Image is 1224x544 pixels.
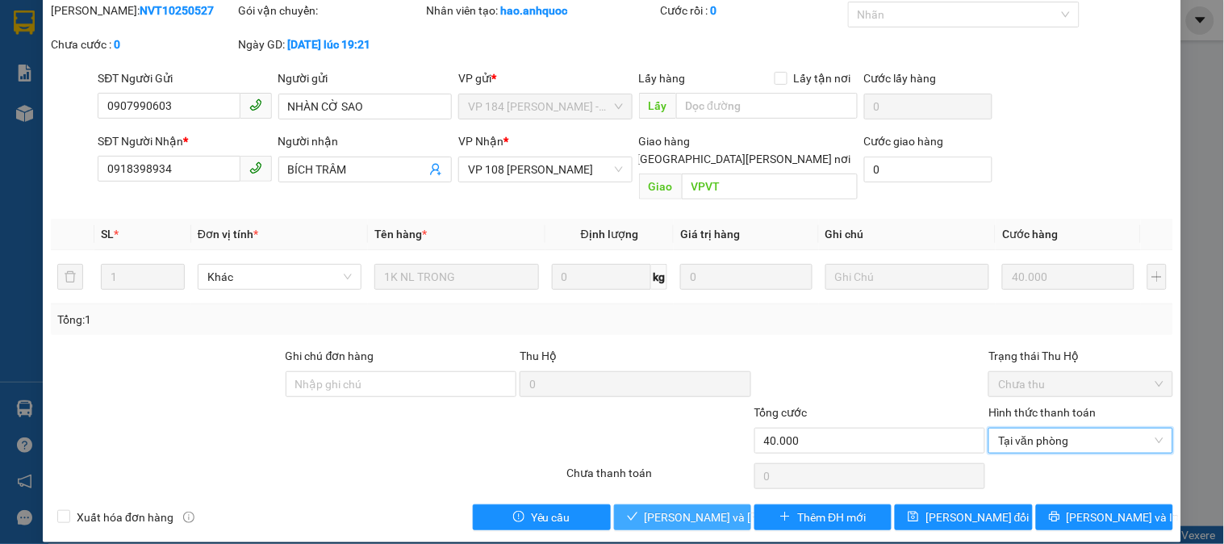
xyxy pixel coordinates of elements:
button: printer[PERSON_NAME] và In [1036,504,1173,530]
b: 0 [711,4,717,17]
span: plus [779,511,791,524]
span: Lấy hàng [639,72,686,85]
label: Cước giao hàng [864,135,944,148]
input: Ghi Chú [825,264,989,290]
span: Giá trị hàng [680,228,740,241]
div: [PERSON_NAME]: [51,2,235,19]
div: VP gửi [458,69,632,87]
span: Chưa thu [998,372,1163,396]
span: Thêm ĐH mới [797,508,866,526]
span: Tại văn phòng [998,429,1163,453]
label: Hình thức thanh toán [988,406,1096,419]
div: Gói vận chuyển: [239,2,423,19]
button: delete [57,264,83,290]
span: VP 108 Lê Hồng Phong - Vũng Tàu [468,157,622,182]
input: VD: Bàn, Ghế [374,264,538,290]
label: Cước lấy hàng [864,72,937,85]
span: [PERSON_NAME] đổi [925,508,1030,526]
span: Lấy [639,93,676,119]
span: Yêu cầu [531,508,570,526]
div: Chưa cước : [51,36,235,53]
span: Định lượng [581,228,638,241]
span: Giao [639,174,682,199]
div: SĐT Người Nhận [98,132,271,150]
input: 0 [1002,264,1134,290]
input: Cước lấy hàng [864,94,993,119]
input: Dọc đường [676,93,858,119]
b: [DATE] lúc 19:21 [288,38,371,51]
span: exclamation-circle [513,511,524,524]
span: VP Nhận [458,135,503,148]
span: Thu Hộ [520,349,557,362]
button: plus [1147,264,1167,290]
span: [GEOGRAPHIC_DATA][PERSON_NAME] nơi [631,150,858,168]
input: Dọc đường [682,174,858,199]
div: Người nhận [278,132,452,150]
b: NVT10250527 [140,4,214,17]
div: Nhân viên tạo: [426,2,658,19]
span: kg [651,264,667,290]
span: Lấy tận nơi [787,69,858,87]
span: VP 184 Nguyễn Văn Trỗi - HCM [468,94,622,119]
span: Giao hàng [639,135,691,148]
span: Tên hàng [374,228,427,241]
input: Ghi chú đơn hàng [286,371,517,397]
input: 0 [680,264,813,290]
b: hao.anhquoc [500,4,567,17]
span: printer [1049,511,1060,524]
div: Trạng thái Thu Hộ [988,347,1172,365]
span: [PERSON_NAME] và In [1067,508,1180,526]
span: Xuất hóa đơn hàng [70,508,180,526]
span: Khác [207,265,352,289]
th: Ghi chú [819,219,996,250]
div: Chưa thanh toán [565,464,752,492]
span: Tổng cước [754,406,808,419]
button: save[PERSON_NAME] đổi [895,504,1032,530]
button: check[PERSON_NAME] và [PERSON_NAME] hàng [614,504,751,530]
button: plusThêm ĐH mới [754,504,892,530]
div: Ngày GD: [239,36,423,53]
div: Cước rồi : [661,2,845,19]
button: exclamation-circleYêu cầu [473,504,610,530]
b: 0 [114,38,120,51]
span: SL [101,228,114,241]
span: phone [249,98,262,111]
label: Ghi chú đơn hàng [286,349,374,362]
span: Cước hàng [1002,228,1058,241]
span: save [908,511,919,524]
span: user-add [429,163,442,176]
span: info-circle [183,512,194,523]
span: [PERSON_NAME] và [PERSON_NAME] hàng [645,508,863,526]
div: Tổng: 1 [57,311,474,328]
div: SĐT Người Gửi [98,69,271,87]
span: Đơn vị tính [198,228,258,241]
input: Cước giao hàng [864,157,993,182]
span: phone [249,161,262,174]
span: check [627,511,638,524]
div: Người gửi [278,69,452,87]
